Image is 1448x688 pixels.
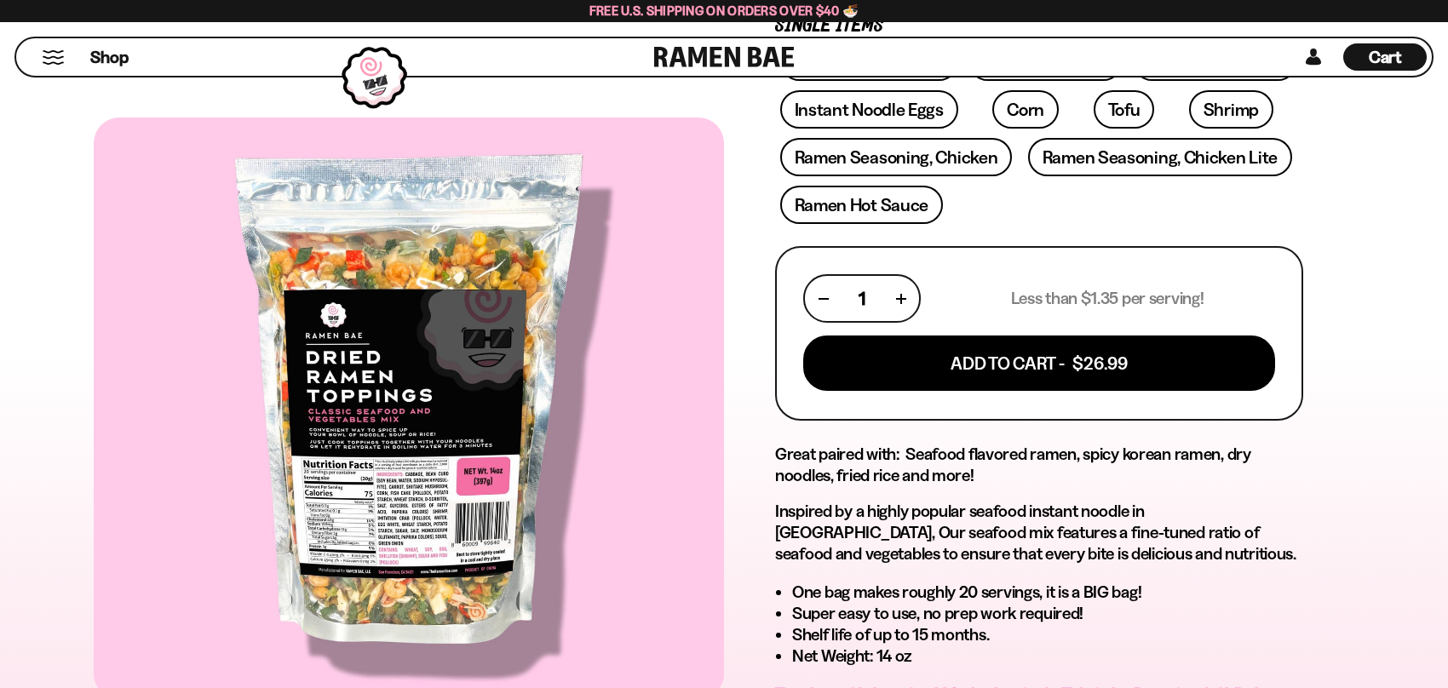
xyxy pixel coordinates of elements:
[792,582,1303,603] li: One bag makes roughly 20 servings, it is a BIG bag!
[90,46,129,69] span: Shop
[792,603,1303,624] li: Super easy to use, no prep work required!
[589,3,859,19] span: Free U.S. Shipping on Orders over $40 🍜
[792,645,1303,667] li: Net Weight: 14 oz
[1369,47,1402,67] span: Cart
[1189,90,1273,129] a: Shrimp
[1343,38,1427,76] div: Cart
[803,335,1275,391] button: Add To Cart - $26.99
[1011,288,1204,309] p: Less than $1.35 per serving!
[42,50,65,65] button: Mobile Menu Trigger
[780,90,958,129] a: Instant Noodle Eggs
[775,444,1303,486] h2: Great paired with: Seafood flavored ramen, spicy korean ramen, dry noodles, fried rice and more!
[780,138,1013,176] a: Ramen Seasoning, Chicken
[992,90,1059,129] a: Corn
[90,43,129,71] a: Shop
[1094,90,1155,129] a: Tofu
[792,624,1303,645] li: Shelf life of up to 15 months.
[1028,138,1292,176] a: Ramen Seasoning, Chicken Lite
[775,501,1296,564] span: Inspired by a highly popular seafood instant noodle in [GEOGRAPHIC_DATA], Our seafood mix feature...
[859,288,865,309] span: 1
[780,186,944,224] a: Ramen Hot Sauce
